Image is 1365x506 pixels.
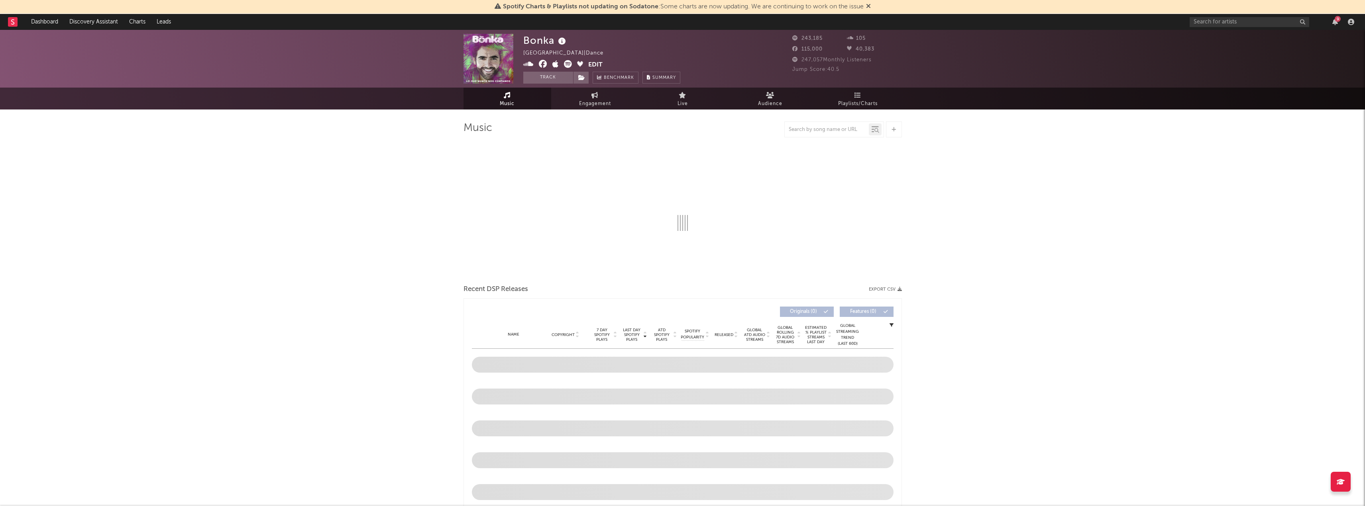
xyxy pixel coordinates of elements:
span: Released [715,332,733,337]
a: Dashboard [26,14,64,30]
a: Benchmark [593,72,638,84]
span: Global ATD Audio Streams [744,328,766,342]
a: Playlists/Charts [814,88,902,109]
a: Live [639,88,727,109]
span: Features ( 0 ) [845,309,882,314]
div: Global Streaming Trend (Last 60D) [836,323,860,347]
input: Search by song name or URL [785,127,869,133]
span: Originals ( 0 ) [785,309,822,314]
span: 247,057 Monthly Listeners [792,57,872,63]
span: ATD Spotify Plays [651,328,672,342]
a: Engagement [551,88,639,109]
span: 40,383 [847,47,874,52]
span: : Some charts are now updating. We are continuing to work on the issue [503,4,864,10]
span: Music [500,99,515,109]
span: Last Day Spotify Plays [621,328,642,342]
span: Spotify Charts & Playlists not updating on Sodatone [503,4,658,10]
span: 115,000 [792,47,823,52]
a: Audience [727,88,814,109]
span: Estimated % Playlist Streams Last Day [805,325,827,344]
button: Track [523,72,573,84]
span: Live [678,99,688,109]
span: Jump Score: 40.5 [792,67,839,72]
button: Edit [588,60,603,70]
a: Leads [151,14,177,30]
button: Features(0) [840,307,894,317]
div: Bonka [523,34,568,47]
span: Recent DSP Releases [464,285,528,294]
span: Summary [652,76,676,80]
a: Discovery Assistant [64,14,124,30]
button: Summary [642,72,680,84]
span: Benchmark [604,73,634,83]
input: Search for artists [1190,17,1309,27]
span: Dismiss [866,4,871,10]
button: 9 [1332,19,1338,25]
div: 9 [1335,16,1341,22]
span: 243,185 [792,36,823,41]
button: Export CSV [869,287,902,292]
span: Engagement [579,99,611,109]
span: Copyright [552,332,575,337]
div: [GEOGRAPHIC_DATA] | Dance [523,49,613,58]
span: Spotify Popularity [681,328,704,340]
div: Name [488,332,540,338]
a: Music [464,88,551,109]
span: 7 Day Spotify Plays [591,328,613,342]
span: 105 [847,36,866,41]
span: Audience [758,99,782,109]
button: Originals(0) [780,307,834,317]
span: Global Rolling 7D Audio Streams [774,325,796,344]
a: Charts [124,14,151,30]
span: Playlists/Charts [838,99,878,109]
